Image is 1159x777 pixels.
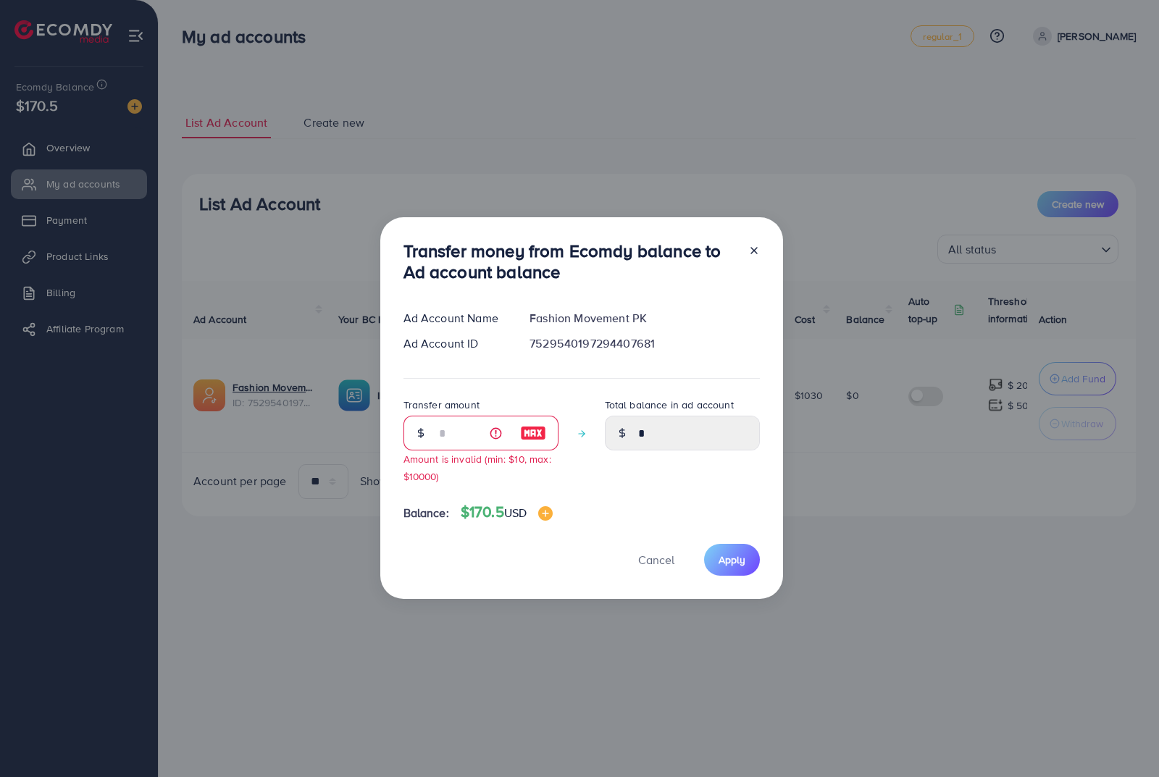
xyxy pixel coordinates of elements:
div: Ad Account Name [392,310,519,327]
h4: $170.5 [461,503,553,521]
span: Apply [719,553,745,567]
h3: Transfer money from Ecomdy balance to Ad account balance [403,240,737,282]
button: Apply [704,544,760,575]
div: 7529540197294407681 [518,335,771,352]
span: USD [504,505,527,521]
label: Total balance in ad account [605,398,734,412]
div: Ad Account ID [392,335,519,352]
img: image [520,424,546,442]
img: image [538,506,553,521]
label: Transfer amount [403,398,480,412]
span: Balance: [403,505,449,521]
span: Cancel [638,552,674,568]
iframe: Chat [1097,712,1148,766]
small: Amount is invalid (min: $10, max: $10000) [403,452,551,482]
button: Cancel [620,544,693,575]
div: Fashion Movement PK [518,310,771,327]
